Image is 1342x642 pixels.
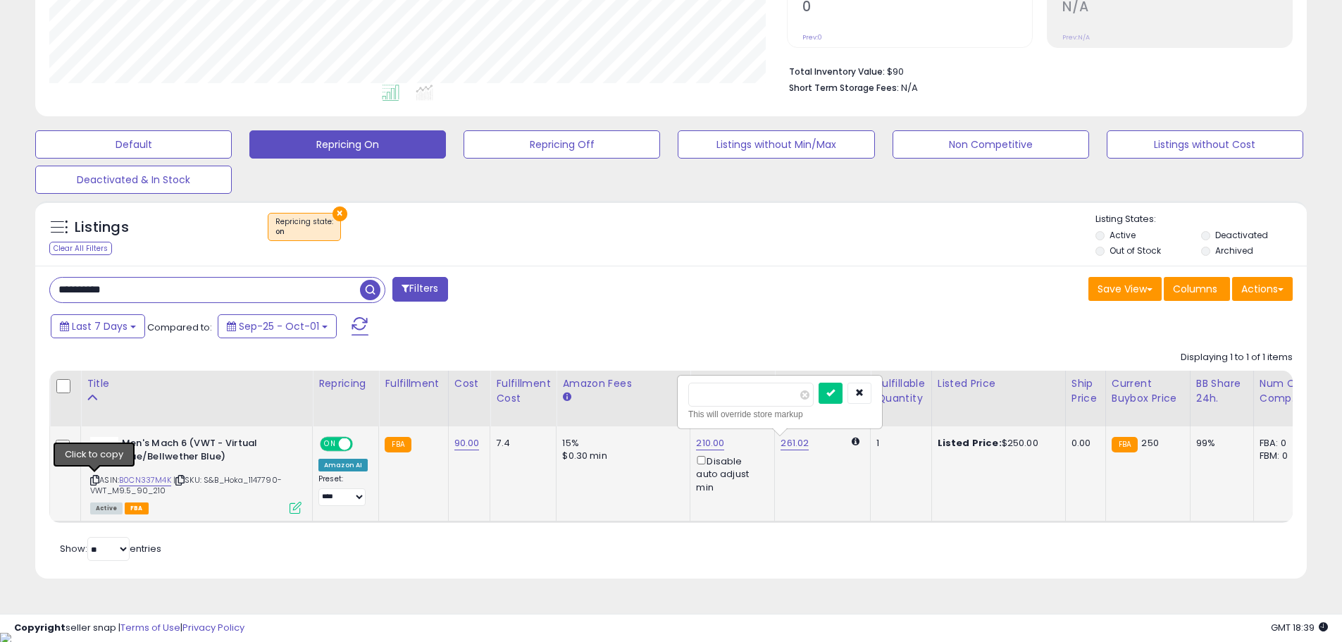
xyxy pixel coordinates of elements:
[385,437,411,452] small: FBA
[218,314,337,338] button: Sep-25 - Oct-01
[1071,437,1095,450] div: 0.00
[1095,213,1307,226] p: Listing States:
[1260,450,1306,462] div: FBM: 0
[876,376,925,406] div: Fulfillable Quantity
[275,227,333,237] div: on
[90,474,282,495] span: | SKU: S&B_Hoka_1147790-VWT_M9.5_90_210
[1232,277,1293,301] button: Actions
[351,438,373,450] span: OFF
[392,277,447,302] button: Filters
[1112,376,1184,406] div: Current Buybox Price
[90,437,118,465] img: 31ra6vqgYHL._SL40_.jpg
[147,321,212,334] span: Compared to:
[14,622,244,635] div: seller snap | |
[14,621,66,634] strong: Copyright
[696,453,764,494] div: Disable auto adjust min
[1110,229,1136,241] label: Active
[1110,245,1161,257] label: Out of Stock
[496,376,550,406] div: Fulfillment Cost
[1196,437,1243,450] div: 99%
[122,437,293,467] b: Men's Mach 6 (VWT - Virtual Blue/Bellwether Blue)
[876,437,920,450] div: 1
[781,436,809,450] a: 261.02
[125,502,149,514] span: FBA
[1196,376,1248,406] div: BB Share 24h.
[87,376,306,391] div: Title
[275,216,333,237] span: Repricing state :
[35,166,232,194] button: Deactivated & In Stock
[562,437,679,450] div: 15%
[119,474,171,486] a: B0CN337M4K
[120,621,180,634] a: Terms of Use
[321,438,339,450] span: ON
[562,450,679,462] div: $0.30 min
[688,407,871,421] div: This will override store markup
[901,81,918,94] span: N/A
[333,206,347,221] button: ×
[1112,437,1138,452] small: FBA
[464,130,660,159] button: Repricing Off
[1062,33,1090,42] small: Prev: N/A
[318,474,368,506] div: Preset:
[1260,437,1306,450] div: FBA: 0
[60,542,161,555] span: Show: entries
[75,218,129,237] h5: Listings
[1215,229,1268,241] label: Deactivated
[789,62,1282,79] li: $90
[1107,130,1303,159] button: Listings without Cost
[802,33,822,42] small: Prev: 0
[35,130,232,159] button: Default
[385,376,442,391] div: Fulfillment
[318,459,368,471] div: Amazon AI
[72,319,128,333] span: Last 7 Days
[938,436,1002,450] b: Listed Price:
[239,319,319,333] span: Sep-25 - Oct-01
[938,437,1055,450] div: $250.00
[1271,621,1328,634] span: 2025-10-9 18:39 GMT
[938,376,1060,391] div: Listed Price
[90,437,302,512] div: ASIN:
[1181,351,1293,364] div: Displaying 1 to 1 of 1 items
[562,391,571,404] small: Amazon Fees.
[678,130,874,159] button: Listings without Min/Max
[1141,436,1158,450] span: 250
[1164,277,1230,301] button: Columns
[1173,282,1217,296] span: Columns
[182,621,244,634] a: Privacy Policy
[789,66,885,78] b: Total Inventory Value:
[789,82,899,94] b: Short Term Storage Fees:
[51,314,145,338] button: Last 7 Days
[249,130,446,159] button: Repricing On
[562,376,684,391] div: Amazon Fees
[1215,245,1253,257] label: Archived
[1071,376,1100,406] div: Ship Price
[454,376,485,391] div: Cost
[1260,376,1311,406] div: Num of Comp.
[696,436,724,450] a: 210.00
[49,242,112,255] div: Clear All Filters
[496,437,545,450] div: 7.4
[893,130,1089,159] button: Non Competitive
[454,436,480,450] a: 90.00
[318,376,373,391] div: Repricing
[90,502,123,514] span: All listings currently available for purchase on Amazon
[1088,277,1162,301] button: Save View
